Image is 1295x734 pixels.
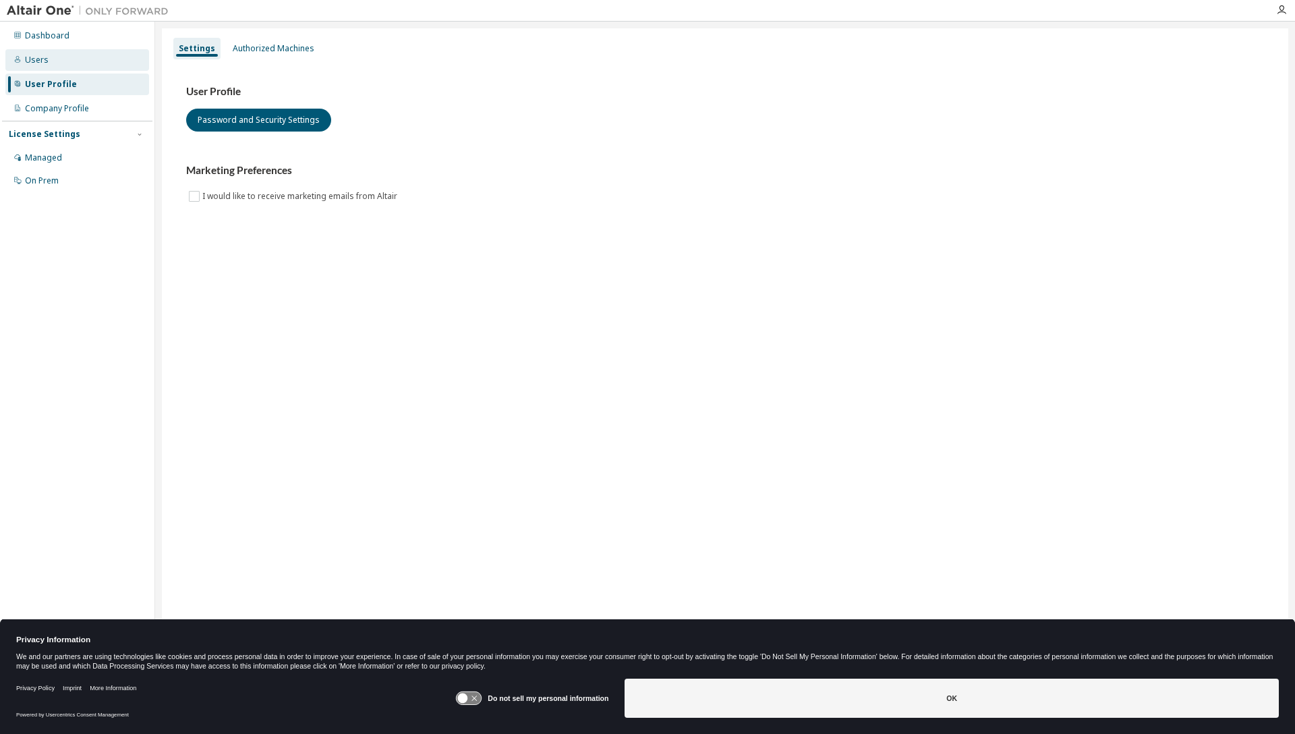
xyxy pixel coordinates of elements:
[25,79,77,90] div: User Profile
[25,103,89,114] div: Company Profile
[202,188,400,204] label: I would like to receive marketing emails from Altair
[233,43,314,54] div: Authorized Machines
[179,43,215,54] div: Settings
[25,152,62,163] div: Managed
[7,4,175,18] img: Altair One
[25,55,49,65] div: Users
[25,30,69,41] div: Dashboard
[25,175,59,186] div: On Prem
[186,109,331,132] button: Password and Security Settings
[186,85,1264,98] h3: User Profile
[186,164,1264,177] h3: Marketing Preferences
[9,129,80,140] div: License Settings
